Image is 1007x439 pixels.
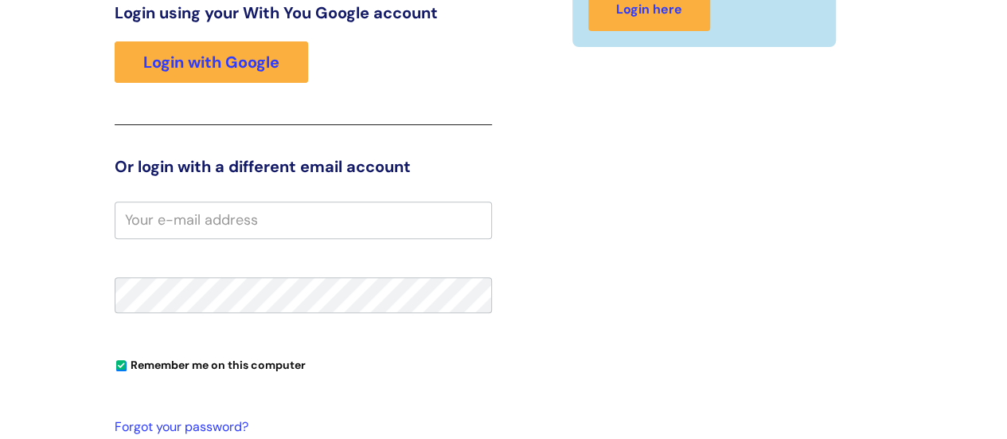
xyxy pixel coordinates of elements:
h3: Login using your With You Google account [115,3,492,22]
label: Remember me on this computer [115,355,306,372]
input: Your e-mail address [115,202,492,238]
input: Remember me on this computer [116,361,127,371]
a: Login with Google [115,41,308,83]
h3: Or login with a different email account [115,157,492,176]
a: Forgot your password? [115,416,484,439]
div: You can uncheck this option if you're logging in from a shared device [115,351,492,377]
